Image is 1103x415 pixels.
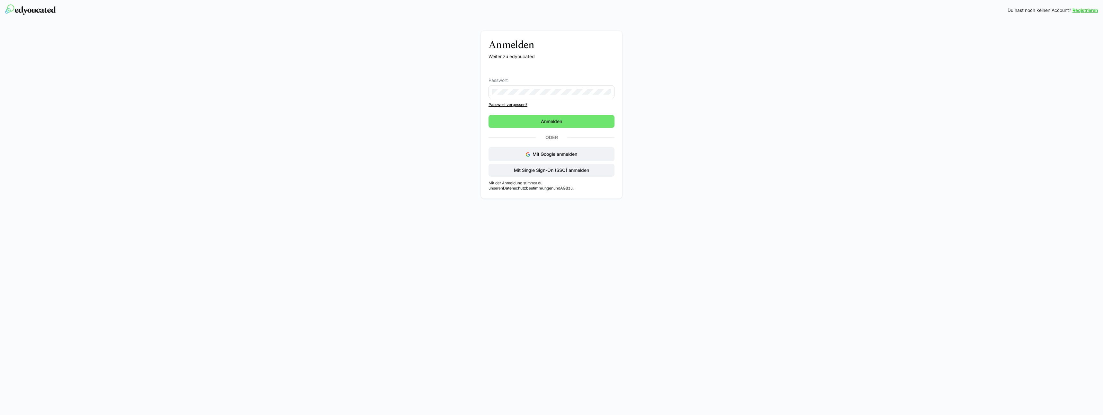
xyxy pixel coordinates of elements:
[489,39,614,51] h3: Anmelden
[540,118,563,125] span: Anmelden
[489,53,614,60] p: Weiter zu edyoucated
[560,186,568,190] a: AGB
[489,147,614,161] button: Mit Google anmelden
[513,167,590,173] span: Mit Single Sign-On (SSO) anmelden
[489,164,614,177] button: Mit Single Sign-On (SSO) anmelden
[489,181,614,191] p: Mit der Anmeldung stimmst du unseren und zu.
[489,115,614,128] button: Anmelden
[5,4,56,15] img: edyoucated
[536,133,567,142] p: Oder
[489,78,508,83] span: Passwort
[503,186,553,190] a: Datenschutzbestimmungen
[1072,7,1098,13] a: Registrieren
[1008,7,1071,13] span: Du hast noch keinen Account?
[533,151,577,157] span: Mit Google anmelden
[489,102,614,107] a: Passwort vergessen?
